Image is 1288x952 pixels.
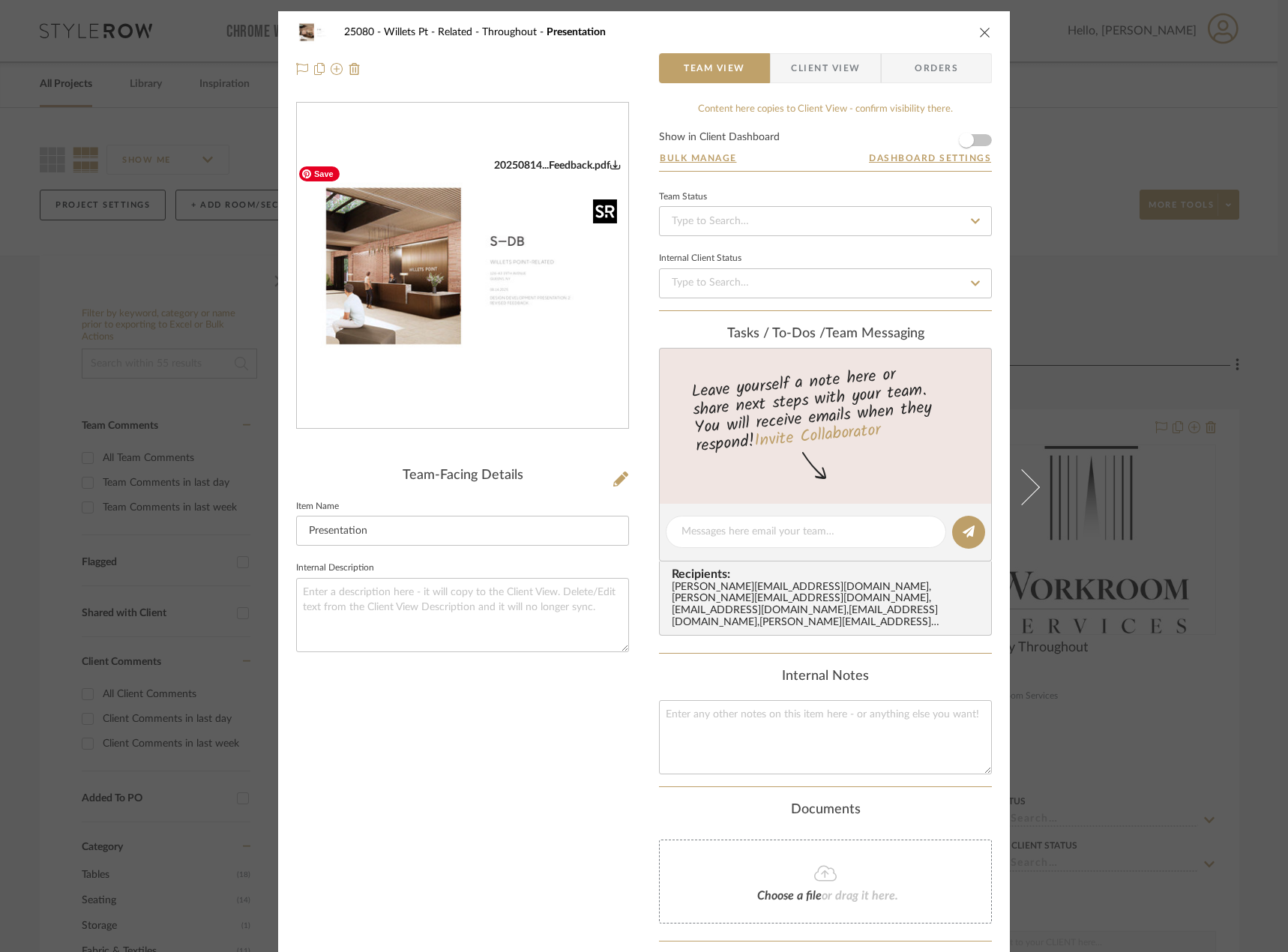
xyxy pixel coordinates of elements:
div: Documents [659,802,992,819]
div: team Messaging [659,326,992,343]
span: Save [299,166,340,181]
div: Internal Notes [659,669,992,685]
span: Client View [791,53,860,83]
span: Tasks / To-Dos / [727,327,825,340]
button: Bulk Manage [659,151,738,165]
img: Remove from project [349,63,361,75]
div: Team-Facing Details [296,468,629,484]
div: Internal Client Status [659,255,741,262]
span: Presentation [547,27,606,37]
img: 9b93bcfd-19a8-49cd-bba9-06759b89a76a_48x40.jpg [296,17,332,47]
img: 9b93bcfd-19a8-49cd-bba9-06759b89a76a_436x436.jpg [297,159,628,373]
button: close [978,25,992,39]
div: Content here copies to Client View - confirm visibility there. [659,102,992,117]
div: Leave yourself a note here or share next steps with your team. You will receive emails when they ... [657,358,994,459]
span: Recipients: [672,567,985,581]
button: Dashboard Settings [868,151,992,165]
span: 25080 - Willets Pt - Related [344,27,482,37]
span: Orders [898,53,975,83]
label: Internal Description [296,564,374,572]
div: [PERSON_NAME][EMAIL_ADDRESS][DOMAIN_NAME] , [PERSON_NAME][EMAIL_ADDRESS][DOMAIN_NAME] , [EMAIL_AD... [672,582,985,630]
a: Invite Collaborator [753,418,882,455]
input: Type to Search… [659,268,992,298]
div: Team Status [659,193,707,201]
input: Enter Item Name [296,516,629,546]
div: 20250814...Feedback.pdf [494,159,621,172]
span: or drag it here. [822,890,898,902]
span: Team View [684,53,745,83]
input: Type to Search… [659,206,992,236]
div: 0 [297,159,628,373]
label: Item Name [296,503,339,510]
span: Throughout [482,27,547,37]
span: Choose a file [757,890,822,902]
